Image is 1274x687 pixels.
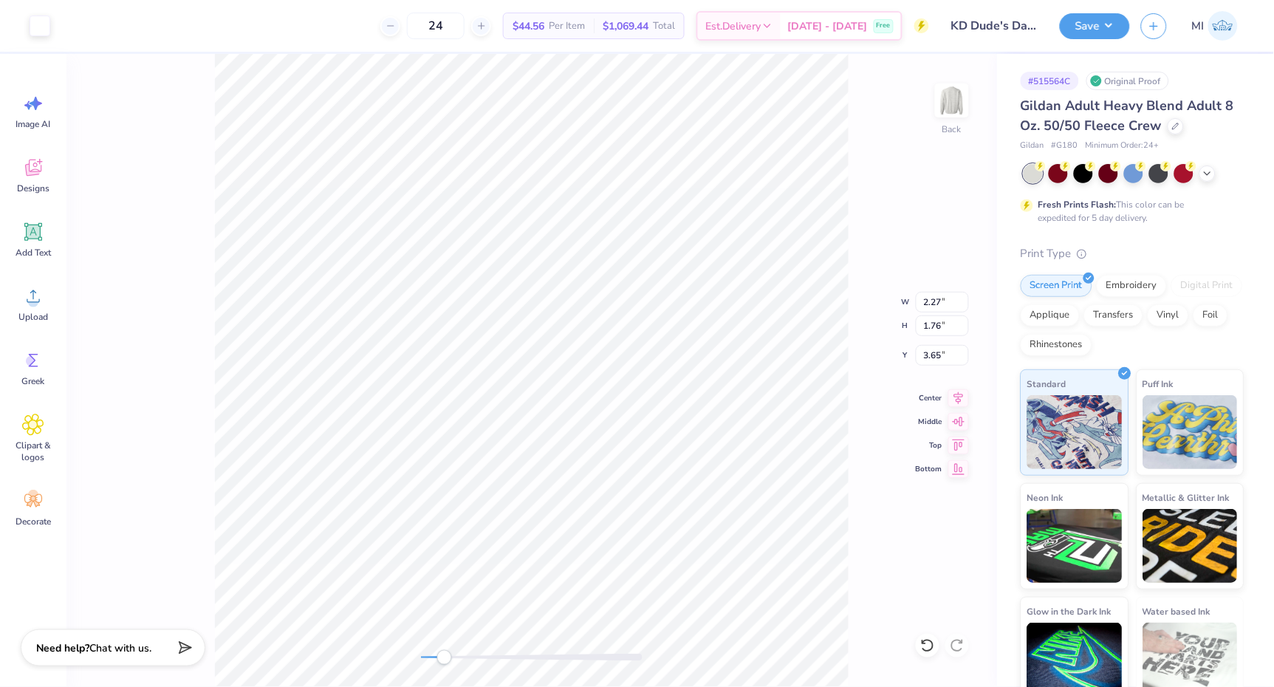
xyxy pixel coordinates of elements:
[916,440,942,451] span: Top
[1021,97,1234,134] span: Gildan Adult Heavy Blend Adult 8 Oz. 50/50 Fleece Crew
[17,182,49,194] span: Designs
[1021,334,1092,356] div: Rhinestones
[1060,13,1130,39] button: Save
[1027,509,1123,583] img: Neon Ink
[603,18,648,34] span: $1,069.44
[705,18,761,34] span: Est. Delivery
[1021,72,1079,90] div: # 515564C
[9,440,58,463] span: Clipart & logos
[916,392,942,404] span: Center
[1084,304,1143,327] div: Transfers
[1038,198,1220,225] div: This color can be expedited for 5 day delivery.
[916,463,942,475] span: Bottom
[937,86,967,115] img: Back
[1143,490,1230,505] span: Metallic & Glitter Ink
[16,516,51,527] span: Decorate
[407,13,465,39] input: – –
[1171,275,1243,297] div: Digital Print
[1027,604,1112,619] span: Glow in the Dark Ink
[877,21,891,31] span: Free
[16,247,51,259] span: Add Text
[513,18,544,34] span: $44.56
[1097,275,1167,297] div: Embroidery
[942,123,962,136] div: Back
[18,311,48,323] span: Upload
[788,18,868,34] span: [DATE] - [DATE]
[1052,140,1078,152] span: # G180
[916,416,942,428] span: Middle
[1021,275,1092,297] div: Screen Print
[1193,304,1228,327] div: Foil
[1185,11,1244,41] a: MI
[1148,304,1189,327] div: Vinyl
[940,11,1049,41] input: Untitled Design
[1143,376,1174,392] span: Puff Ink
[1143,509,1239,583] img: Metallic & Glitter Ink
[653,18,675,34] span: Total
[437,650,452,665] div: Accessibility label
[89,641,151,655] span: Chat with us.
[1086,140,1160,152] span: Minimum Order: 24 +
[1086,72,1169,90] div: Original Proof
[1027,395,1123,469] img: Standard
[1208,11,1238,41] img: Miruna Ispas
[1027,376,1066,392] span: Standard
[36,641,89,655] strong: Need help?
[1021,245,1244,262] div: Print Type
[1027,490,1064,505] span: Neon Ink
[1143,604,1211,619] span: Water based Ink
[1143,395,1239,469] img: Puff Ink
[1192,18,1205,35] span: MI
[1021,140,1044,152] span: Gildan
[1021,304,1080,327] div: Applique
[16,118,51,130] span: Image AI
[549,18,585,34] span: Per Item
[1038,199,1117,211] strong: Fresh Prints Flash:
[22,375,45,387] span: Greek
